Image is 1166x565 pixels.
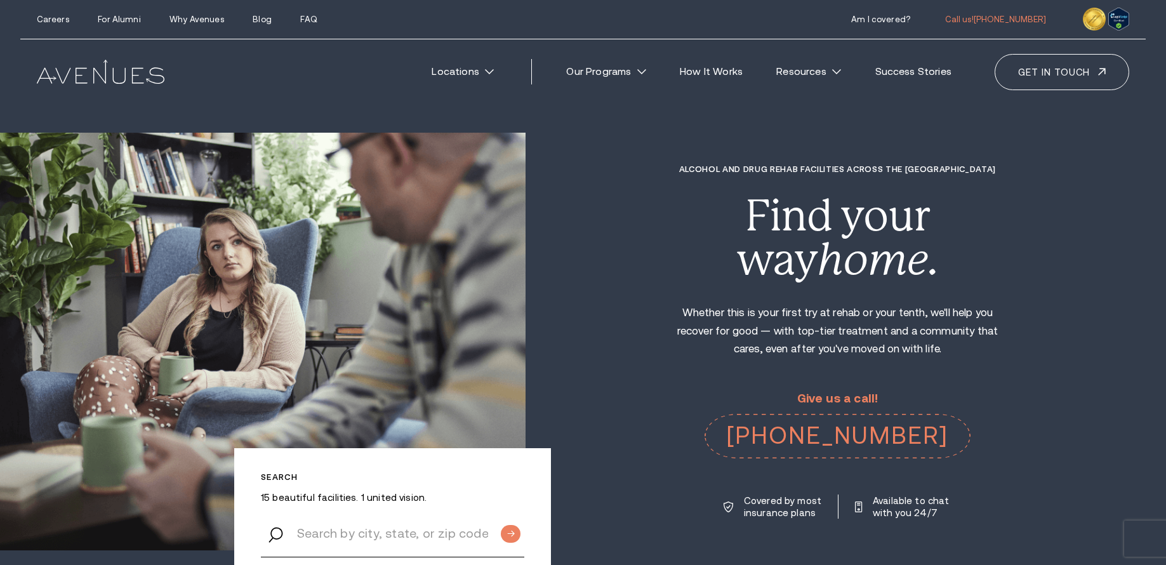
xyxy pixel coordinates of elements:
[862,58,964,86] a: Success Stories
[300,15,317,24] a: FAQ
[665,304,1010,359] p: Whether this is your first try at rehab or your tenth, we'll help you recover for good — with top...
[724,495,822,519] a: Covered by most insurance plans
[665,194,1010,281] div: Find your way
[974,15,1047,24] span: [PHONE_NUMBER]
[851,15,910,24] a: Am I covered?
[873,495,951,519] p: Available to chat with you 24/7
[37,15,69,24] a: Careers
[667,58,756,86] a: How It Works
[169,15,223,24] a: Why Avenues
[553,58,659,86] a: Our Programs
[419,58,507,86] a: Locations
[945,15,1047,24] a: Call us![PHONE_NUMBER]
[705,392,971,406] p: Give us a call!
[705,414,971,458] a: [PHONE_NUMBER]
[995,54,1129,90] a: Get in touch
[261,472,524,482] p: Search
[665,164,1010,174] h1: Alcohol and Drug Rehab Facilities across the [GEOGRAPHIC_DATA]
[764,58,854,86] a: Resources
[818,234,938,284] i: home.
[1108,8,1129,30] img: Verify Approval for www.avenuesrecovery.com
[855,495,951,519] a: Available to chat with you 24/7
[261,491,524,503] p: 15 beautiful facilities. 1 united vision.
[1108,11,1129,23] a: Verify LegitScript Approval for www.avenuesrecovery.com
[501,525,520,543] input: Submit
[261,509,524,557] input: Search by city, state, or zip code
[744,495,823,519] p: Covered by most insurance plans
[253,15,272,24] a: Blog
[98,15,140,24] a: For Alumni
